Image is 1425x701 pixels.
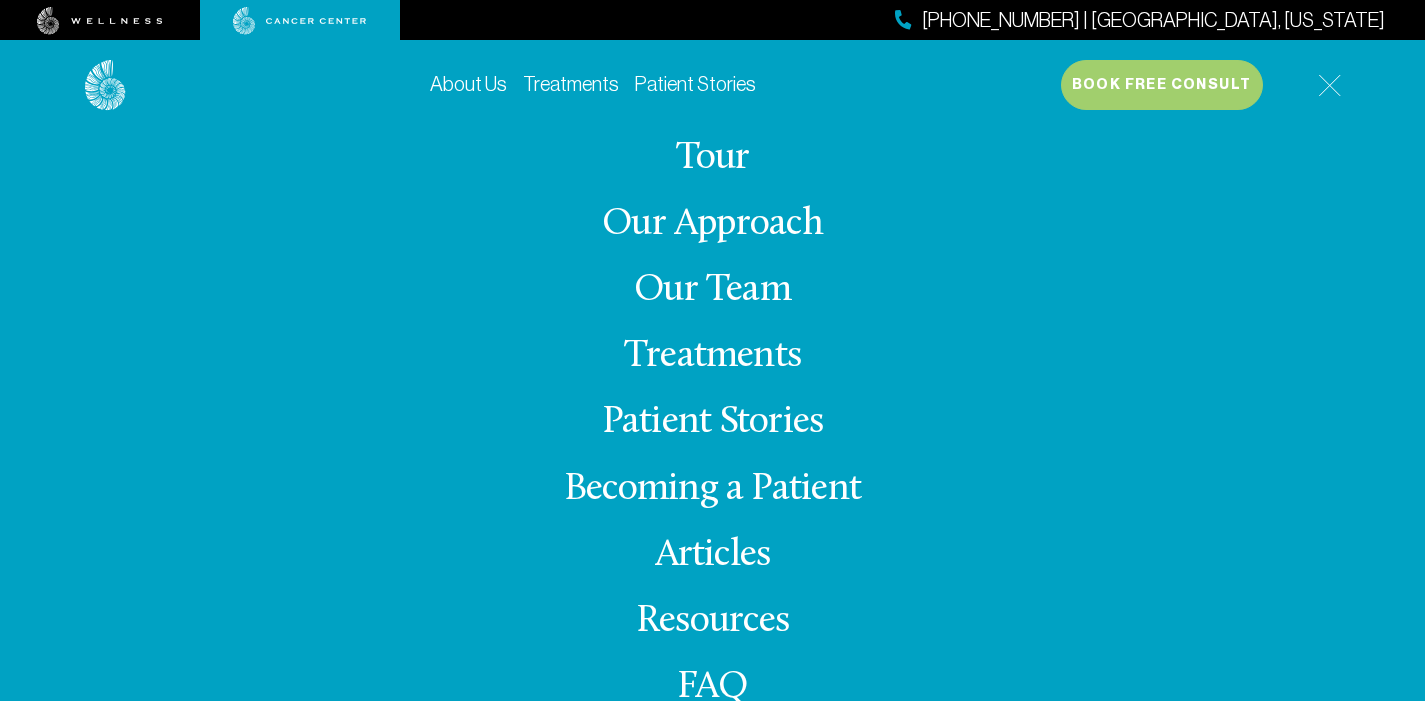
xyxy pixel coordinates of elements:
img: wellness [37,7,163,35]
a: Treatments [624,337,801,376]
a: [PHONE_NUMBER] | [GEOGRAPHIC_DATA], [US_STATE] [895,6,1385,35]
a: Patient Stories [635,73,756,95]
img: cancer center [233,7,367,35]
a: Our Approach [602,205,823,244]
span: [PHONE_NUMBER] | [GEOGRAPHIC_DATA], [US_STATE] [922,6,1385,35]
img: logo [85,60,126,111]
a: Patient Stories [602,403,824,442]
a: Treatments [523,73,619,95]
button: Book Free Consult [1061,60,1263,110]
a: Resources [636,602,789,641]
a: Becoming a Patient [564,470,861,509]
a: Tour [676,139,750,178]
a: Our Team [634,271,791,310]
a: About Us [430,73,507,95]
img: icon-hamburger [1318,74,1341,97]
a: Articles [655,536,771,575]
